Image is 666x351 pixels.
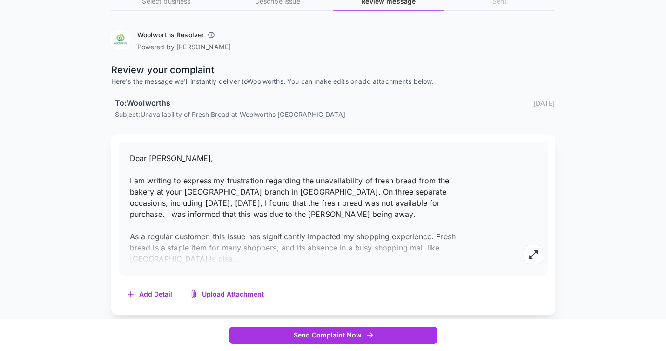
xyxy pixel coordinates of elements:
[137,42,231,52] p: Powered by [PERSON_NAME]
[182,285,273,304] button: Upload Attachment
[115,97,171,109] h6: To: Woolworths
[533,98,555,108] p: [DATE]
[111,30,130,49] img: Woolworths
[130,154,456,263] span: Dear [PERSON_NAME], I am writing to express my frustration regarding the unavailability of fresh ...
[115,109,555,119] p: Subject: Unavailability of Fresh Bread at Woolworths [GEOGRAPHIC_DATA]
[111,63,555,77] p: Review your complaint
[233,254,240,263] span: ...
[111,77,555,86] p: Here's the message we'll instantly deliver to Woolworths . You can make edits or add attachments ...
[119,285,182,304] button: Add Detail
[137,30,204,40] h6: Woolworths Resolver
[229,327,437,344] button: Send Complaint Now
